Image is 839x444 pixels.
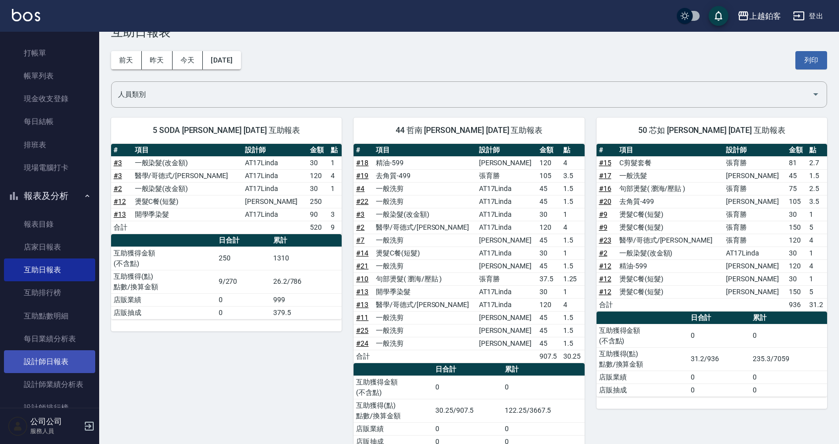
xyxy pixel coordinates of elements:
td: 105 [537,169,561,182]
img: Person [8,416,28,436]
a: #7 [356,236,364,244]
td: 907.5 [537,350,561,363]
td: 0 [433,422,502,435]
th: 日合計 [433,363,502,376]
td: 30 [786,208,807,221]
table: a dense table [354,144,584,363]
td: 燙髮C餐(短髮) [617,208,723,221]
th: 日合計 [688,312,750,324]
table: a dense table [111,144,342,234]
a: #12 [599,262,611,270]
td: 張育勝 [723,221,786,234]
td: 1 [328,182,342,195]
td: 45 [537,182,561,195]
td: 4 [807,259,827,272]
th: 日合計 [216,234,271,247]
td: 醫學/哥德式/[PERSON_NAME] [373,298,477,311]
table: a dense table [597,144,827,312]
td: 30 [786,272,807,285]
button: 列印 [795,51,827,69]
a: #3 [114,172,122,180]
td: 開學季染髮 [373,285,477,298]
td: AT17Linda [477,285,537,298]
td: 店販業績 [111,293,216,306]
td: [PERSON_NAME] [477,259,537,272]
td: 合計 [597,298,617,311]
th: # [597,144,617,157]
td: 精油-599 [373,156,477,169]
td: 店販抽成 [597,383,688,396]
td: 9/270 [216,270,271,293]
td: [PERSON_NAME] [477,324,537,337]
a: #13 [356,288,368,296]
td: AT17Linda [477,247,537,259]
td: 一般洗剪 [373,259,477,272]
button: [DATE] [203,51,240,69]
button: 登出 [789,7,827,25]
td: 1.5 [561,234,585,247]
td: 張育勝 [723,208,786,221]
td: 30 [537,285,561,298]
td: 2.5 [807,182,827,195]
td: 26.2/786 [271,270,342,293]
td: 一般洗剪 [373,182,477,195]
td: 81 [786,156,807,169]
th: 點 [561,144,585,157]
a: #2 [114,185,122,192]
td: 0 [688,371,750,383]
td: 一般洗剪 [373,195,477,208]
td: [PERSON_NAME] [477,156,537,169]
td: AT17Linda [477,298,537,311]
td: 45 [537,311,561,324]
th: 設計師 [477,144,537,157]
td: 235.3/7059 [750,347,827,371]
td: 45 [537,234,561,247]
td: AT17Linda [477,182,537,195]
td: 30 [786,247,807,259]
td: 精油-599 [617,259,723,272]
td: 店販抽成 [111,306,216,319]
a: 設計師業績分析表 [4,373,95,396]
a: 互助排行榜 [4,281,95,304]
td: 45 [537,324,561,337]
td: 去角質-499 [373,169,477,182]
a: #11 [356,314,368,321]
img: Logo [12,9,40,21]
a: #12 [599,288,611,296]
button: 今天 [173,51,203,69]
td: 5 [807,221,827,234]
a: #10 [356,275,368,283]
td: 5 [807,285,827,298]
td: AT17Linda [242,182,307,195]
td: 0 [750,371,827,383]
td: 37.5 [537,272,561,285]
div: 上越鉑客 [749,10,781,22]
td: 合計 [111,221,132,234]
td: 店販業績 [354,422,433,435]
td: C剪髮套餐 [617,156,723,169]
td: 互助獲得金額 (不含點) [111,247,216,270]
a: #13 [356,301,368,309]
td: 1.5 [561,195,585,208]
a: #2 [356,223,364,231]
td: 2.7 [807,156,827,169]
td: 30 [307,182,329,195]
td: 一般洗剪 [373,324,477,337]
td: 45 [786,169,807,182]
td: 句部燙髮( 瀏海/壓貼 ) [373,272,477,285]
a: #18 [356,159,368,167]
td: 1 [561,208,585,221]
td: 31.2 [807,298,827,311]
td: 1 [561,247,585,259]
td: 0 [688,324,750,347]
td: 1 [328,156,342,169]
a: 現場電腦打卡 [4,156,95,179]
td: 379.5 [271,306,342,319]
a: #25 [356,326,368,334]
a: 互助點數明細 [4,305,95,327]
td: 1 [807,208,827,221]
button: 昨天 [142,51,173,69]
a: 報表目錄 [4,213,95,236]
p: 服務人員 [30,427,81,436]
td: 張育勝 [723,182,786,195]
